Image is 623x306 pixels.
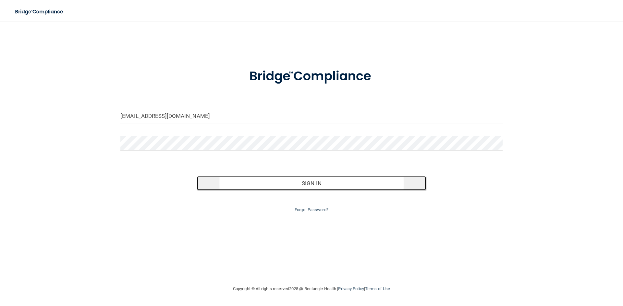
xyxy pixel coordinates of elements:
img: bridge_compliance_login_screen.278c3ca4.svg [10,5,69,18]
input: Email [120,109,503,123]
button: Sign In [197,176,426,190]
a: Forgot Password? [295,207,328,212]
a: Privacy Policy [338,286,364,291]
img: bridge_compliance_login_screen.278c3ca4.svg [236,60,387,93]
a: Terms of Use [365,286,390,291]
div: Copyright © All rights reserved 2025 @ Rectangle Health | | [193,278,430,299]
iframe: Drift Widget Chat Controller [511,260,615,286]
